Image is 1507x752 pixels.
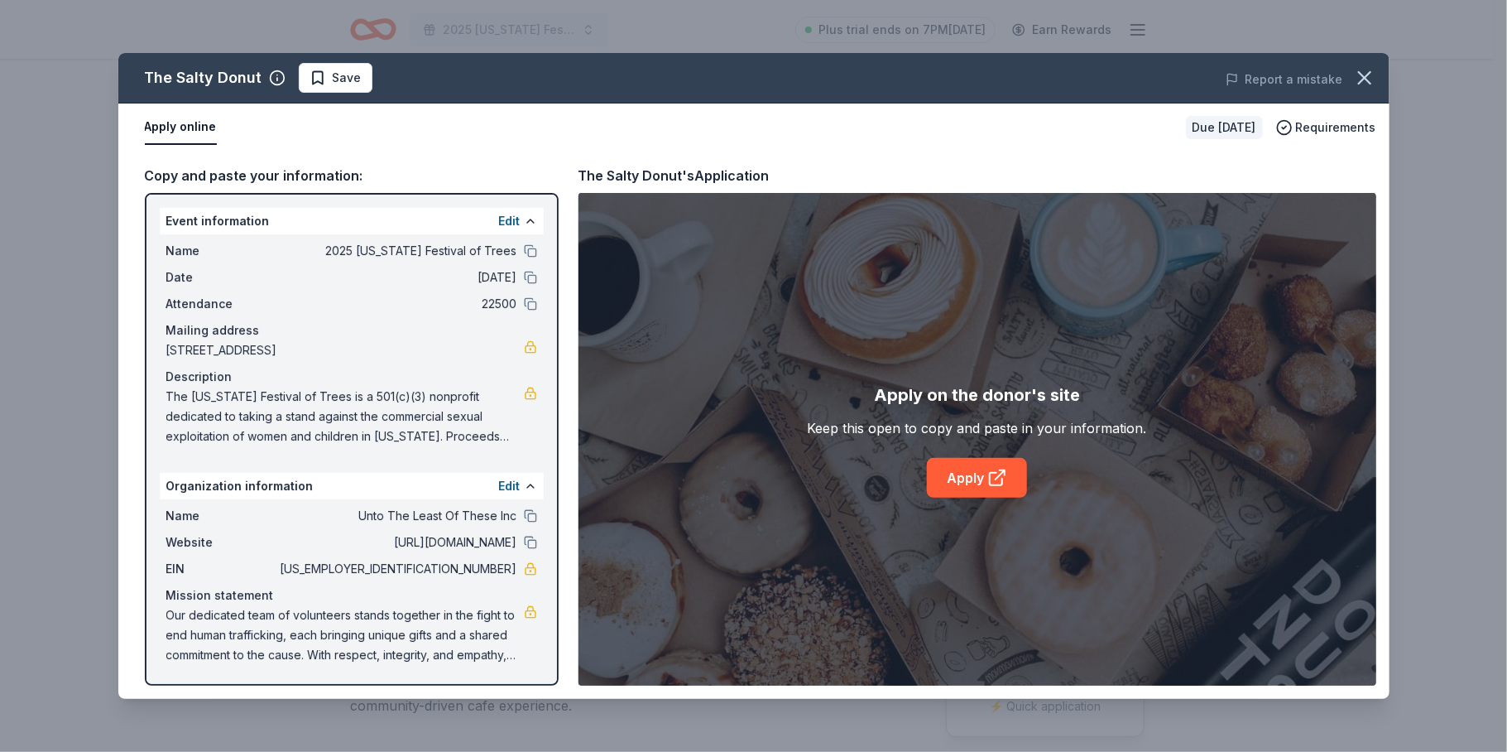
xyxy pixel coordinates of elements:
[160,208,544,234] div: Event information
[166,506,277,526] span: Name
[277,268,517,287] span: [DATE]
[166,533,277,552] span: Website
[927,458,1027,498] a: Apply
[277,533,517,552] span: [URL][DOMAIN_NAME]
[333,68,362,88] span: Save
[277,241,517,261] span: 2025 [US_STATE] Festival of Trees
[166,321,537,340] div: Mailing address
[1186,116,1263,139] div: Due [DATE]
[166,367,537,387] div: Description
[277,506,517,526] span: Unto The Least Of These Inc
[499,211,521,231] button: Edit
[299,63,372,93] button: Save
[166,241,277,261] span: Name
[166,605,524,665] span: Our dedicated team of volunteers stands together in the fight to end human trafficking, each brin...
[145,110,217,145] button: Apply online
[1226,70,1343,89] button: Report a mistake
[166,559,277,579] span: EIN
[277,294,517,314] span: 22500
[277,559,517,579] span: [US_EMPLOYER_IDENTIFICATION_NUMBER]
[166,294,277,314] span: Attendance
[808,418,1147,438] div: Keep this open to copy and paste in your information.
[1296,118,1376,137] span: Requirements
[160,473,544,499] div: Organization information
[166,268,277,287] span: Date
[499,476,521,496] button: Edit
[166,340,524,360] span: [STREET_ADDRESS]
[578,165,770,186] div: The Salty Donut's Application
[145,65,262,91] div: The Salty Donut
[166,387,524,446] span: The [US_STATE] Festival of Trees is a 501(c)(3) nonprofit dedicated to taking a stand against the...
[166,586,537,605] div: Mission statement
[1276,118,1376,137] button: Requirements
[145,165,559,186] div: Copy and paste your information:
[874,382,1080,408] div: Apply on the donor's site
